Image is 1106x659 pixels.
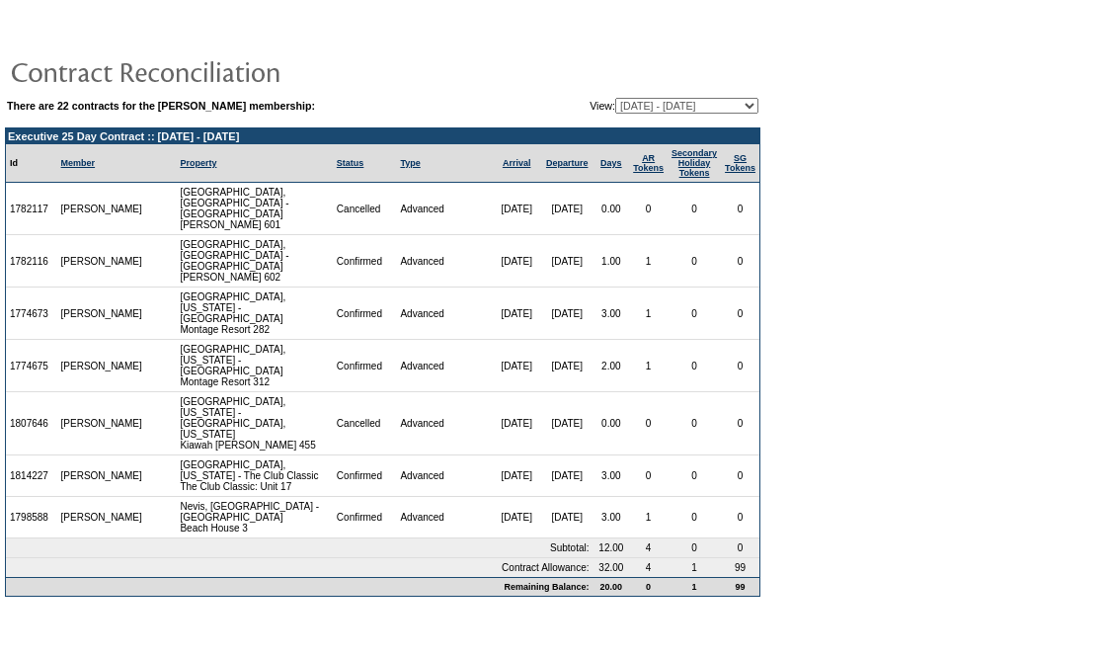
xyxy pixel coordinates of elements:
[6,577,593,596] td: Remaining Balance:
[721,235,759,288] td: 0
[721,497,759,538] td: 0
[10,51,405,91] img: pgTtlContractReconciliation.gif
[333,288,397,340] td: Confirmed
[6,538,593,558] td: Subtotal:
[668,183,721,235] td: 0
[333,497,397,538] td: Confirmed
[492,235,540,288] td: [DATE]
[503,158,531,168] a: Arrival
[629,538,668,558] td: 4
[668,538,721,558] td: 0
[176,183,332,235] td: [GEOGRAPHIC_DATA], [GEOGRAPHIC_DATA] - [GEOGRAPHIC_DATA] [PERSON_NAME] 601
[333,235,397,288] td: Confirmed
[629,577,668,596] td: 0
[668,340,721,392] td: 0
[629,558,668,577] td: 4
[593,455,630,497] td: 3.00
[396,235,492,288] td: Advanced
[176,497,332,538] td: Nevis, [GEOGRAPHIC_DATA] - [GEOGRAPHIC_DATA] Beach House 3
[7,100,315,112] b: There are 22 contracts for the [PERSON_NAME] membership:
[176,235,332,288] td: [GEOGRAPHIC_DATA], [GEOGRAPHIC_DATA] - [GEOGRAPHIC_DATA] [PERSON_NAME] 602
[180,158,216,168] a: Property
[6,455,57,497] td: 1814227
[396,392,492,455] td: Advanced
[57,392,147,455] td: [PERSON_NAME]
[668,558,721,577] td: 1
[6,558,593,577] td: Contract Allowance:
[593,558,630,577] td: 32.00
[721,288,759,340] td: 0
[57,235,147,288] td: [PERSON_NAME]
[493,98,758,114] td: View:
[176,288,332,340] td: [GEOGRAPHIC_DATA], [US_STATE] - [GEOGRAPHIC_DATA] Montage Resort 282
[593,392,630,455] td: 0.00
[725,153,755,173] a: SGTokens
[629,288,668,340] td: 1
[629,392,668,455] td: 0
[6,497,57,538] td: 1798588
[57,183,147,235] td: [PERSON_NAME]
[668,577,721,596] td: 1
[593,235,630,288] td: 1.00
[333,340,397,392] td: Confirmed
[337,158,364,168] a: Status
[593,288,630,340] td: 3.00
[6,392,57,455] td: 1807646
[176,455,332,497] td: [GEOGRAPHIC_DATA], [US_STATE] - The Club Classic The Club Classic: Unit 17
[396,455,492,497] td: Advanced
[668,288,721,340] td: 0
[57,288,147,340] td: [PERSON_NAME]
[333,455,397,497] td: Confirmed
[593,538,630,558] td: 12.00
[6,144,57,183] td: Id
[668,455,721,497] td: 0
[57,497,147,538] td: [PERSON_NAME]
[671,148,717,178] a: Secondary HolidayTokens
[492,288,540,340] td: [DATE]
[6,288,57,340] td: 1774673
[546,158,589,168] a: Departure
[541,183,593,235] td: [DATE]
[6,340,57,392] td: 1774675
[593,183,630,235] td: 0.00
[176,340,332,392] td: [GEOGRAPHIC_DATA], [US_STATE] - [GEOGRAPHIC_DATA] Montage Resort 312
[600,158,622,168] a: Days
[61,158,96,168] a: Member
[668,497,721,538] td: 0
[721,183,759,235] td: 0
[721,577,759,596] td: 99
[629,235,668,288] td: 1
[541,235,593,288] td: [DATE]
[541,288,593,340] td: [DATE]
[721,558,759,577] td: 99
[492,340,540,392] td: [DATE]
[333,183,397,235] td: Cancelled
[593,497,630,538] td: 3.00
[629,497,668,538] td: 1
[333,392,397,455] td: Cancelled
[492,455,540,497] td: [DATE]
[57,455,147,497] td: [PERSON_NAME]
[541,455,593,497] td: [DATE]
[629,183,668,235] td: 0
[629,340,668,392] td: 1
[6,183,57,235] td: 1782117
[6,235,57,288] td: 1782116
[396,183,492,235] td: Advanced
[6,128,759,144] td: Executive 25 Day Contract :: [DATE] - [DATE]
[629,455,668,497] td: 0
[593,340,630,392] td: 2.00
[668,392,721,455] td: 0
[57,340,147,392] td: [PERSON_NAME]
[593,577,630,596] td: 20.00
[668,235,721,288] td: 0
[721,455,759,497] td: 0
[721,538,759,558] td: 0
[492,183,540,235] td: [DATE]
[633,153,664,173] a: ARTokens
[541,497,593,538] td: [DATE]
[400,158,420,168] a: Type
[396,288,492,340] td: Advanced
[396,497,492,538] td: Advanced
[396,340,492,392] td: Advanced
